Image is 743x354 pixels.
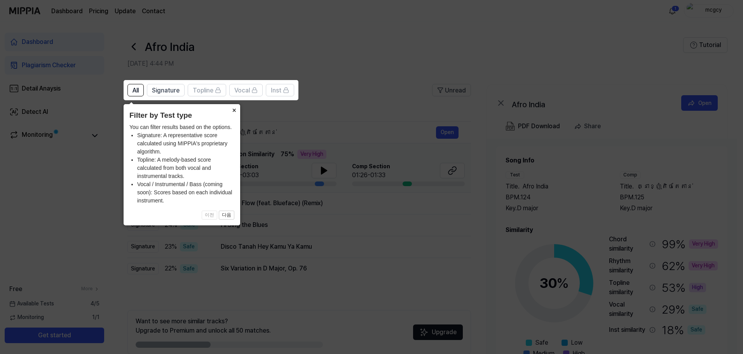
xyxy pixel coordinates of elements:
[193,86,213,95] span: Topline
[129,123,234,205] div: You can filter results based on the options.
[152,86,180,95] span: Signature
[133,86,139,95] span: All
[127,84,144,96] button: All
[271,86,281,95] span: Inst
[188,84,226,96] button: Topline
[147,84,185,96] button: Signature
[266,84,294,96] button: Inst
[229,84,263,96] button: Vocal
[228,104,240,115] button: Close
[234,86,250,95] span: Vocal
[219,211,234,220] button: 다음
[137,156,234,180] li: Topline: A melody-based score calculated from both vocal and instrumental tracks.
[137,180,234,205] li: Vocal / Instrumental / Bass (coming soon): Scores based on each individual instrument.
[137,131,234,156] li: Signature: A representative score calculated using MIPPIA's proprietary algorithm.
[129,110,234,121] header: Filter by Test type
